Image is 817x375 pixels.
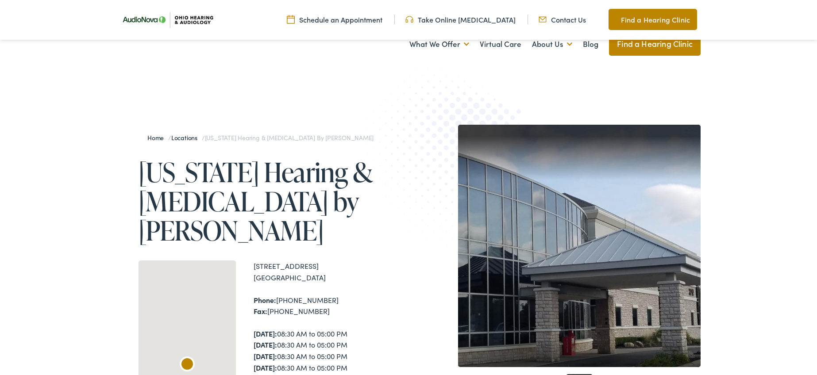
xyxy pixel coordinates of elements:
a: Virtual Care [480,28,521,61]
strong: [DATE]: [254,363,277,372]
a: Take Online [MEDICAL_DATA] [405,15,516,24]
img: Map pin icon to find Ohio Hearing & Audiology in Cincinnati, OH [609,14,617,25]
a: Locations [171,133,202,142]
a: Contact Us [539,15,586,24]
strong: Fax: [254,306,267,316]
span: / / [147,133,374,142]
h1: [US_STATE] Hearing & [MEDICAL_DATA] by [PERSON_NAME] [139,157,408,245]
div: [PHONE_NUMBER] [PHONE_NUMBER] [254,295,408,317]
a: Blog [583,28,598,61]
img: Headphones icone to schedule online hearing test in Cincinnati, OH [405,15,413,24]
a: Find a Hearing Clinic [609,9,697,30]
strong: Phone: [254,295,276,305]
div: [STREET_ADDRESS] [GEOGRAPHIC_DATA] [254,260,408,283]
span: [US_STATE] Hearing & [MEDICAL_DATA] by [PERSON_NAME] [205,133,374,142]
a: About Us [532,28,572,61]
a: What We Offer [409,28,469,61]
a: Home [147,133,168,142]
strong: [DATE]: [254,351,277,361]
img: Mail icon representing email contact with Ohio Hearing in Cincinnati, OH [539,15,547,24]
a: Find a Hearing Clinic [609,32,701,56]
strong: [DATE]: [254,340,277,349]
img: Calendar Icon to schedule a hearing appointment in Cincinnati, OH [287,15,295,24]
a: Schedule an Appointment [287,15,382,24]
strong: [DATE]: [254,329,277,338]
